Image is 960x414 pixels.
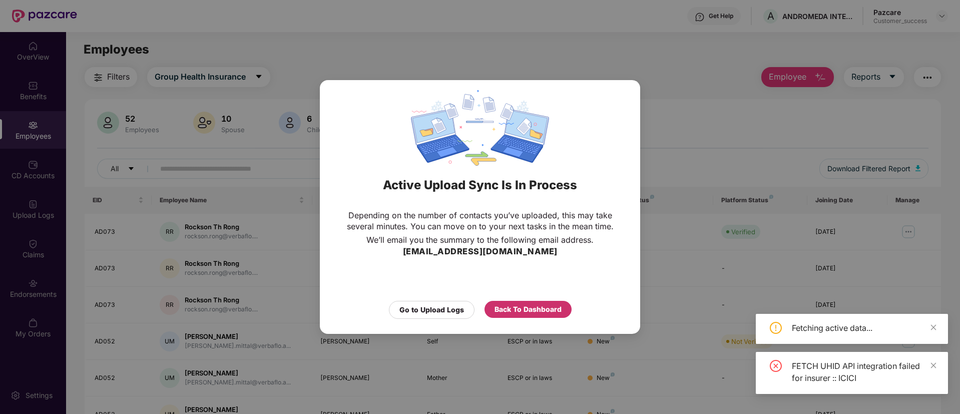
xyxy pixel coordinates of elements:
[403,245,558,258] h3: [EMAIL_ADDRESS][DOMAIN_NAME]
[792,360,936,384] div: FETCH UHID API integration failed for insurer :: ICICI
[411,90,549,166] img: svg+xml;base64,PHN2ZyBpZD0iRGF0YV9zeW5jaW5nIiB4bWxucz0iaHR0cDovL3d3dy53My5vcmcvMjAwMC9zdmciIHdpZH...
[930,362,937,369] span: close
[399,304,464,315] div: Go to Upload Logs
[770,322,782,334] span: exclamation-circle
[495,304,562,315] div: Back To Dashboard
[340,210,620,232] p: Depending on the number of contacts you’ve uploaded, this may take several minutes. You can move ...
[332,166,628,205] div: Active Upload Sync Is In Process
[930,324,937,331] span: close
[770,360,782,372] span: close-circle
[366,234,594,245] p: We’ll email you the summary to the following email address.
[792,322,936,334] div: Fetching active data...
